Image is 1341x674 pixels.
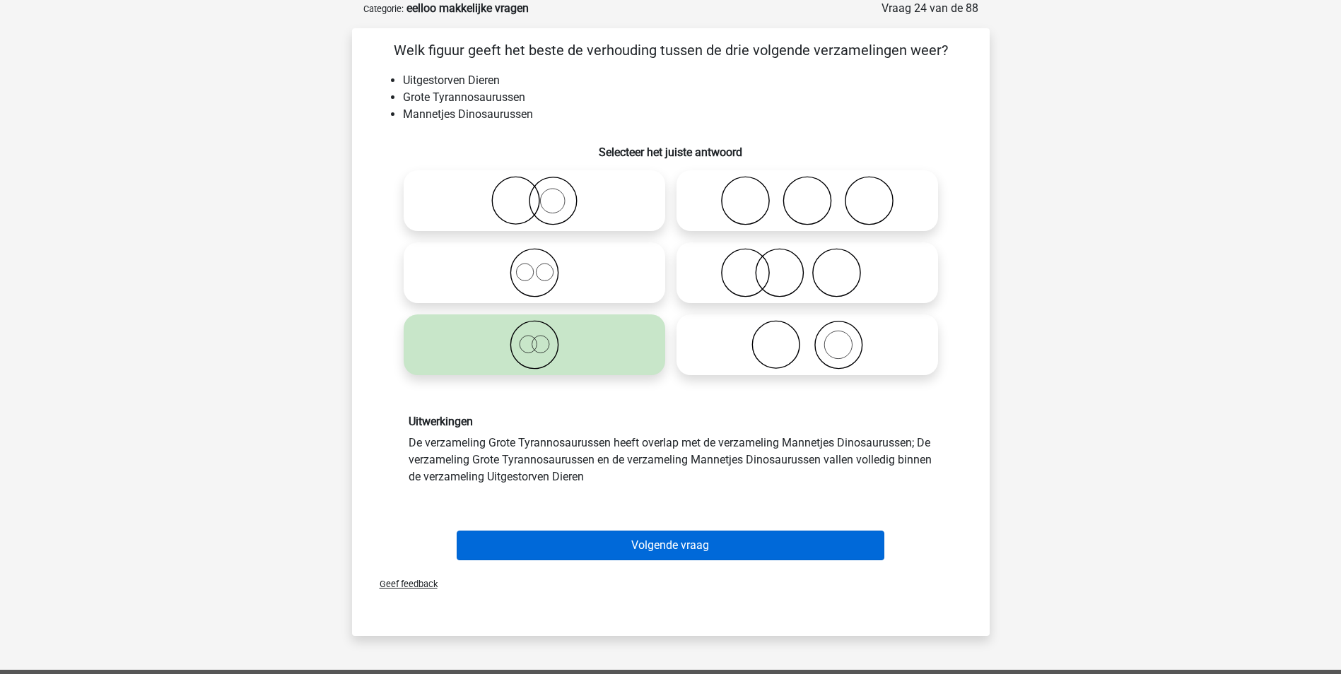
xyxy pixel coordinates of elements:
h6: Selecteer het juiste antwoord [375,134,967,159]
span: Geef feedback [368,579,438,589]
h6: Uitwerkingen [409,415,933,428]
li: Grote Tyrannosaurussen [403,89,967,106]
li: Uitgestorven Dieren [403,72,967,89]
strong: eelloo makkelijke vragen [406,1,529,15]
div: De verzameling Grote Tyrannosaurussen heeft overlap met de verzameling Mannetjes Dinosaurussen; D... [398,415,944,485]
p: Welk figuur geeft het beste de verhouding tussen de drie volgende verzamelingen weer? [375,40,967,61]
button: Volgende vraag [457,531,884,560]
li: Mannetjes Dinosaurussen [403,106,967,123]
small: Categorie: [363,4,404,14]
